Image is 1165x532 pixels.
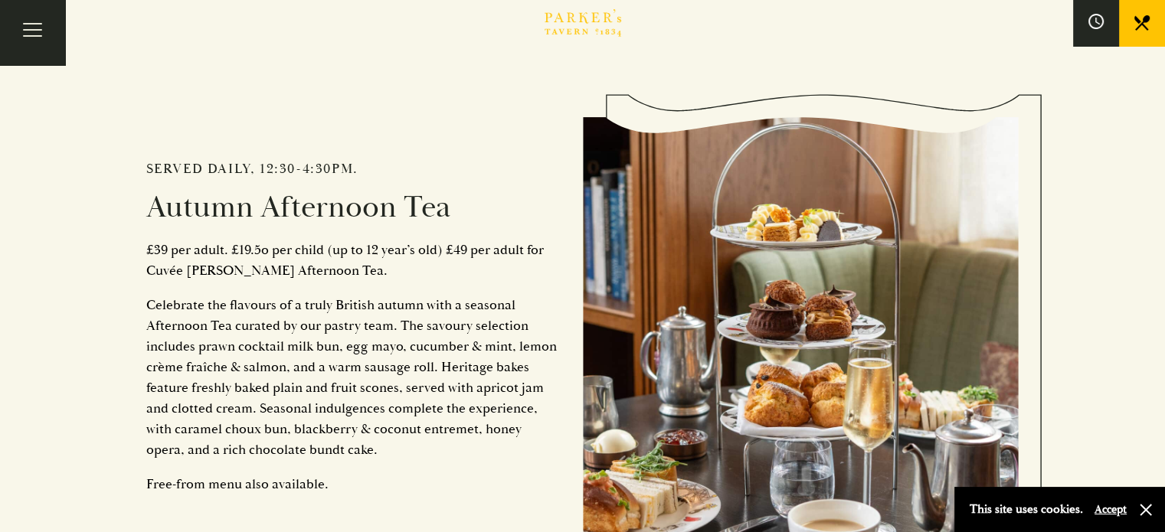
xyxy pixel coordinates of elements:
p: This site uses cookies. [970,498,1083,521]
button: Close and accept [1138,502,1154,517]
h2: Autumn Afternoon Tea [146,189,560,226]
button: Accept [1095,502,1127,517]
p: Celebrate the flavours of a truly British autumn with a seasonal Afternoon Tea curated by our pas... [146,295,560,460]
p: Free-from menu also available. [146,474,560,494]
h2: Served daily, 12:30-4:30pm. [146,161,560,178]
p: £39 per adult. £19.5o per child (up to 12 year’s old) £49 per adult for Cuvée [PERSON_NAME] After... [146,240,560,281]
